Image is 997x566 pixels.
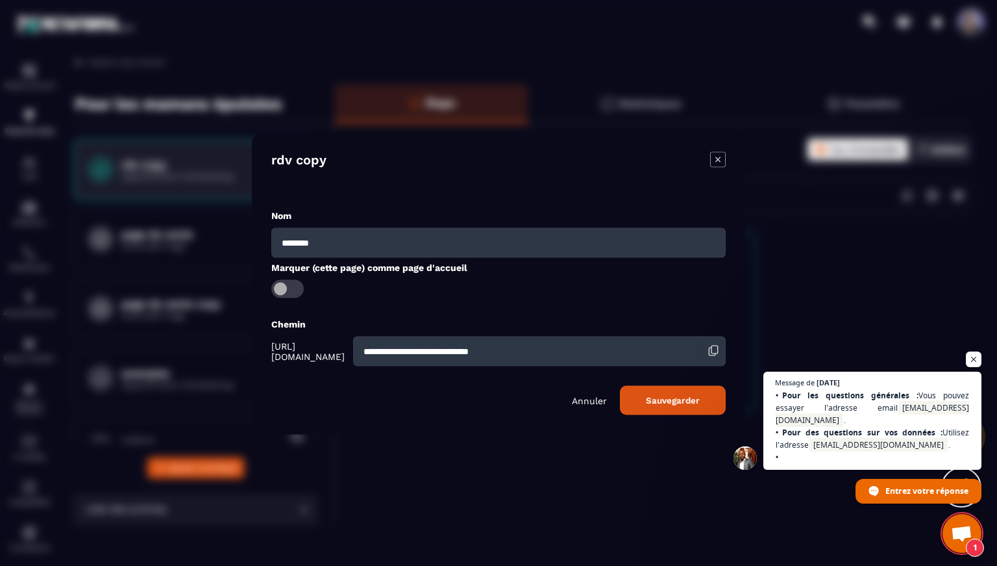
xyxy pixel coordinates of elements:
[271,151,326,170] h4: rdv copy
[271,318,306,329] label: Chemin
[271,210,291,220] label: Nom
[572,395,607,405] p: Annuler
[620,385,726,415] button: Sauvegarder
[817,379,840,386] span: [DATE]
[966,539,984,557] span: 1
[885,480,968,502] span: Entrez votre réponse
[271,341,350,361] span: [URL][DOMAIN_NAME]
[271,262,467,272] label: Marquer (cette page) comme page d'accueil
[942,514,981,553] a: Ouvrir le chat
[775,379,815,386] span: Message de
